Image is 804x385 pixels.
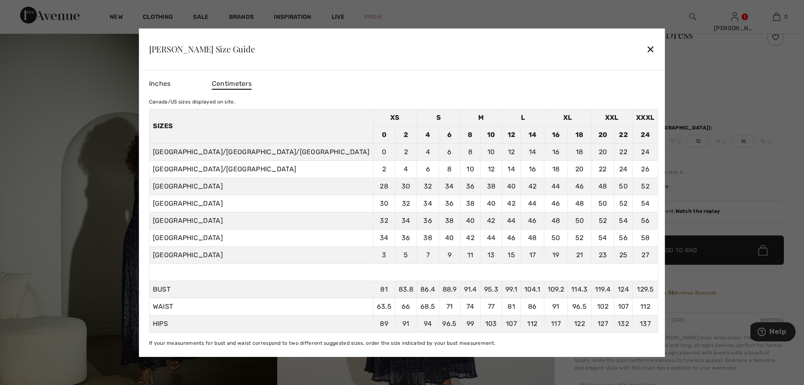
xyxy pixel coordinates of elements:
td: M [460,109,502,126]
td: 44 [544,178,568,195]
td: 40 [439,229,460,246]
span: 122 [574,320,585,328]
td: 34 [395,212,417,229]
td: 50 [591,195,614,212]
span: 127 [598,320,608,328]
td: 48 [568,195,592,212]
td: 42 [460,229,480,246]
td: 10 [460,160,480,178]
td: 30 [395,178,417,195]
td: 34 [439,178,460,195]
span: 137 [640,320,651,328]
td: 20 [591,143,614,160]
span: 112 [640,302,650,310]
td: 58 [633,229,658,246]
td: 2 [395,143,417,160]
td: 28 [373,178,395,195]
td: 38 [460,195,480,212]
span: 99 [466,320,474,328]
span: 96.5 [442,320,456,328]
span: 109.2 [548,285,564,293]
td: 4 [417,143,439,160]
td: WAIST [149,298,373,315]
span: 103 [485,320,497,328]
td: 15 [502,246,521,264]
td: 2 [395,126,417,143]
span: 77 [488,302,495,310]
td: 0 [373,126,395,143]
td: 4 [417,126,439,143]
td: 16 [544,143,568,160]
span: 86.4 [420,285,435,293]
td: 24 [633,126,658,143]
td: 20 [568,160,592,178]
td: 21 [568,246,592,264]
td: 38 [480,178,502,195]
td: XL [544,109,591,126]
td: 56 [614,229,633,246]
td: XS [373,109,417,126]
td: 9 [439,246,460,264]
td: 6 [439,143,460,160]
td: [GEOGRAPHIC_DATA] [149,195,373,212]
td: [GEOGRAPHIC_DATA]/[GEOGRAPHIC_DATA]/[GEOGRAPHIC_DATA] [149,143,373,160]
td: 48 [591,178,614,195]
td: 10 [480,126,502,143]
div: [PERSON_NAME] Size Guide [149,45,255,53]
td: L [502,109,544,126]
td: 44 [502,212,521,229]
td: 18 [568,143,592,160]
td: 2 [373,160,395,178]
span: 104.1 [524,285,541,293]
span: 71 [446,302,453,310]
span: 102 [597,302,608,310]
td: 40 [502,178,521,195]
th: Sizes [149,109,373,143]
td: 38 [439,212,460,229]
span: 129.5 [637,285,654,293]
span: 83.8 [399,285,413,293]
td: 36 [417,212,439,229]
td: 5 [395,246,417,264]
td: 32 [417,178,439,195]
td: 7 [417,246,439,264]
td: 30 [373,195,395,212]
td: 18 [568,126,592,143]
td: 11 [460,246,480,264]
td: 12 [502,143,521,160]
td: 40 [480,195,502,212]
td: XXXL [633,109,658,126]
td: 8 [439,160,460,178]
td: 46 [568,178,592,195]
span: 91 [552,302,559,310]
td: 12 [502,126,521,143]
span: 91 [402,320,410,328]
td: 44 [521,195,544,212]
span: 86 [528,302,537,310]
span: 114.3 [571,285,588,293]
span: 63.5 [377,302,392,310]
td: 50 [614,178,633,195]
td: 4 [395,160,417,178]
td: 40 [460,212,480,229]
td: 42 [502,195,521,212]
td: 38 [417,229,439,246]
td: 26 [633,160,658,178]
td: 46 [521,212,544,229]
td: 27 [633,246,658,264]
td: 24 [633,143,658,160]
td: 19 [544,246,568,264]
td: HIPS [149,315,373,332]
td: 16 [544,126,568,143]
td: 20 [591,126,614,143]
span: Inches [149,80,171,88]
td: [GEOGRAPHIC_DATA] [149,178,373,195]
td: 42 [521,178,544,195]
td: [GEOGRAPHIC_DATA] [149,212,373,229]
td: 18 [544,160,568,178]
span: 107 [618,302,629,310]
span: Centimeters [212,79,252,90]
td: 13 [480,246,502,264]
span: 94 [424,320,432,328]
td: [GEOGRAPHIC_DATA] [149,229,373,246]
